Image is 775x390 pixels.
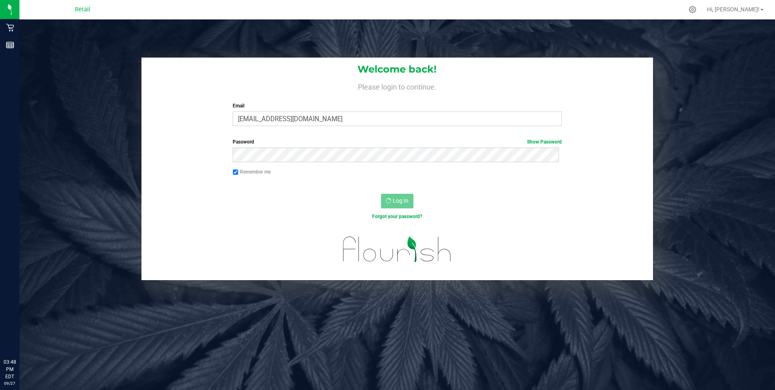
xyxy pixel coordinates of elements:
label: Remember me [233,168,271,176]
p: 09/27 [4,380,16,386]
h1: Welcome back! [141,64,653,75]
span: Hi, [PERSON_NAME]! [707,6,760,13]
img: flourish_logo.svg [333,229,461,270]
label: Email [233,102,562,109]
h4: Please login to continue. [141,81,653,91]
a: Show Password [527,139,562,145]
a: Forgot your password? [372,214,422,219]
button: Log In [381,194,413,208]
inline-svg: Retail [6,24,14,32]
span: Password [233,139,254,145]
p: 03:48 PM EDT [4,358,16,380]
span: Log In [393,197,409,204]
inline-svg: Reports [6,41,14,49]
span: Retail [75,6,90,13]
input: Remember me [233,169,238,175]
div: Manage settings [687,6,698,13]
